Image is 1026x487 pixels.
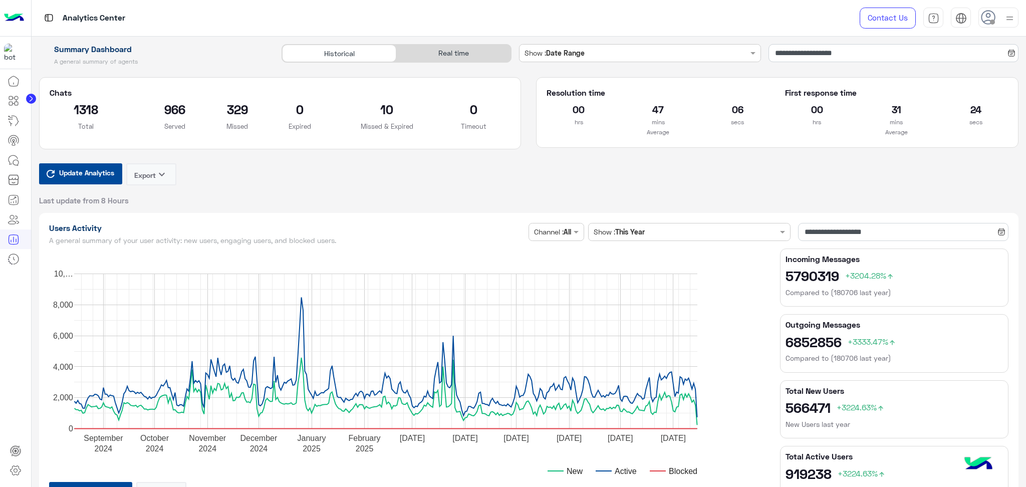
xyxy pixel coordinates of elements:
img: hulul-logo.png [961,447,996,482]
p: Analytics Center [63,12,125,25]
img: Logo [4,8,24,29]
text: [DATE] [452,433,477,442]
h2: 24 [944,101,1008,117]
h2: 5790319 [786,268,1003,284]
text: November [189,433,226,442]
a: Contact Us [860,8,916,29]
span: +3204.28% [845,271,894,280]
h5: First response time [785,88,1008,98]
text: January [297,433,326,442]
h6: New Users last year [786,419,1003,429]
text: 2025 [355,444,373,452]
button: Update Analytics [39,163,122,184]
span: Update Analytics [57,166,117,179]
text: September [84,433,123,442]
h2: 1318 [50,101,123,117]
text: 2024 [94,444,112,452]
h2: 31 [864,101,928,117]
h2: 47 [626,101,690,117]
text: 2024 [145,444,163,452]
h2: 566471 [786,399,1003,415]
h2: 919238 [786,465,1003,481]
p: Missed [226,121,248,131]
text: 2,000 [53,393,73,402]
div: Historical [282,45,396,62]
h5: Total New Users [786,386,1003,396]
div: Real time [396,45,510,62]
h6: Compared to (180706 last year) [786,353,1003,363]
h5: A general summary of your user activity: new users, engaging users, and blocked users. [49,236,525,245]
h5: Outgoing Messages [786,320,1003,330]
span: +3224.63% [838,468,886,478]
h2: 0 [263,101,337,117]
button: Exportkeyboard_arrow_down [126,163,176,185]
img: 1403182699927242 [4,44,22,62]
h1: Summary Dashboard [39,44,271,54]
p: hrs [785,117,849,127]
p: Served [138,121,211,131]
text: 0 [69,424,73,433]
p: mins [864,117,928,127]
text: Active [615,466,637,475]
p: Expired [263,121,337,131]
p: Missed & Expired [352,121,422,131]
h2: 6852856 [786,334,1003,350]
h2: 0 [437,101,510,117]
h2: 10 [352,101,422,117]
text: [DATE] [399,433,424,442]
h2: 00 [785,101,849,117]
h2: 06 [705,101,769,117]
text: 6,000 [53,331,73,340]
h5: Total Active Users [786,451,1003,461]
img: tab [955,13,967,24]
img: tab [43,12,55,24]
span: Last update from 8 Hours [39,195,129,205]
img: profile [1003,12,1016,25]
h6: Compared to (180706 last year) [786,288,1003,298]
text: [DATE] [660,433,685,442]
h5: Chats [50,88,511,98]
text: 2024 [249,444,268,452]
span: +3224.63% [837,402,885,412]
text: October [140,433,169,442]
text: [DATE] [503,433,529,442]
span: +3333.47% [848,337,896,346]
p: Average [547,127,769,137]
h2: 329 [226,101,248,117]
p: hrs [547,117,611,127]
p: secs [944,117,1008,127]
text: 2025 [303,444,321,452]
text: 4,000 [53,362,73,371]
h2: 00 [547,101,611,117]
i: keyboard_arrow_down [156,168,168,180]
h5: Resolution time [547,88,769,98]
text: 10,… [54,270,73,278]
text: 8,000 [53,300,73,309]
text: February [348,433,380,442]
h1: Users Activity [49,223,525,233]
text: Blocked [669,466,697,475]
img: tab [928,13,939,24]
p: Timeout [437,121,510,131]
text: 2024 [198,444,216,452]
p: mins [626,117,690,127]
h5: Incoming Messages [786,254,1003,264]
p: Average [785,127,1008,137]
p: Total [50,121,123,131]
a: tab [923,8,943,29]
h5: A general summary of agents [39,58,271,66]
text: [DATE] [556,433,581,442]
p: secs [705,117,769,127]
text: [DATE] [608,433,633,442]
text: December [240,433,277,442]
h2: 966 [138,101,211,117]
text: New [567,466,583,475]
